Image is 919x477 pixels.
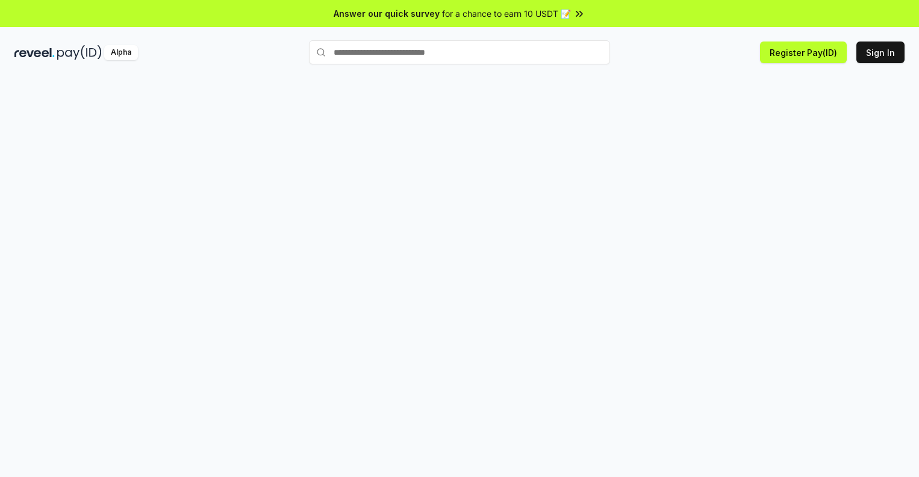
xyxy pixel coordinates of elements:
[57,45,102,60] img: pay_id
[104,45,138,60] div: Alpha
[14,45,55,60] img: reveel_dark
[442,7,571,20] span: for a chance to earn 10 USDT 📝
[760,42,847,63] button: Register Pay(ID)
[856,42,905,63] button: Sign In
[334,7,440,20] span: Answer our quick survey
